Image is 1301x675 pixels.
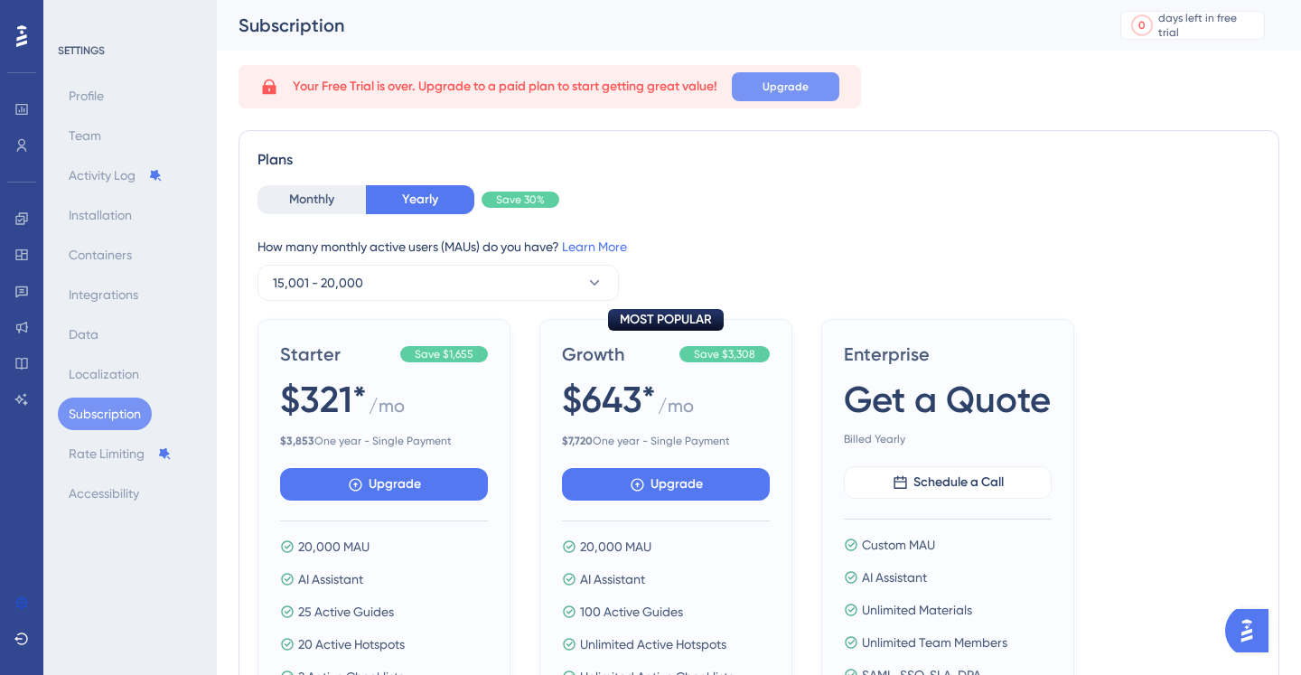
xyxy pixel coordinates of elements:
button: Upgrade [732,72,839,101]
span: 15,001 - 20,000 [273,272,363,294]
span: Your Free Trial is over. Upgrade to a paid plan to start getting great value! [293,76,717,98]
button: Upgrade [562,468,770,501]
div: MOST POPULAR [608,309,724,331]
button: Accessibility [58,477,150,510]
span: Custom MAU [862,534,935,556]
span: One year - Single Payment [280,434,488,448]
button: Activity Log [58,159,173,192]
div: SETTINGS [58,43,204,58]
span: / mo [658,393,694,427]
button: Rate Limiting [58,437,183,470]
b: $ 3,853 [280,435,314,447]
button: 15,001 - 20,000 [257,265,619,301]
span: One year - Single Payment [562,434,770,448]
button: Localization [58,358,150,390]
span: 20,000 MAU [298,536,370,558]
button: Monthly [257,185,366,214]
div: Plans [257,149,1260,171]
span: Save $3,308 [694,347,755,361]
span: Unlimited Materials [862,599,972,621]
span: Upgrade [369,473,421,495]
span: Growth [562,342,672,367]
button: Profile [58,80,115,112]
span: Starter [280,342,393,367]
button: Schedule a Call [844,466,1052,499]
div: 0 [1138,18,1146,33]
span: $643* [562,374,656,425]
span: Save 30% [496,192,545,207]
span: $321* [280,374,367,425]
span: Upgrade [650,473,703,495]
span: 20,000 MAU [580,536,651,558]
span: 20 Active Hotspots [298,633,405,655]
span: / mo [369,393,405,427]
button: Integrations [58,278,149,311]
span: Unlimited Active Hotspots [580,633,726,655]
button: Data [58,318,109,351]
span: 100 Active Guides [580,601,683,623]
span: Upgrade [763,80,809,94]
span: Enterprise [844,342,1052,367]
span: Schedule a Call [913,472,1004,493]
div: days left in free trial [1158,11,1259,40]
button: Containers [58,239,143,271]
span: Billed Yearly [844,432,1052,446]
button: Yearly [366,185,474,214]
span: AI Assistant [862,567,927,588]
span: AI Assistant [580,568,645,590]
button: Team [58,119,112,152]
button: Subscription [58,398,152,430]
span: Save $1,655 [415,347,473,361]
span: 25 Active Guides [298,601,394,623]
button: Upgrade [280,468,488,501]
div: Subscription [239,13,1075,38]
button: Installation [58,199,143,231]
span: AI Assistant [298,568,363,590]
span: Get a Quote [844,374,1051,425]
span: Unlimited Team Members [862,632,1007,653]
b: $ 7,720 [562,435,593,447]
iframe: UserGuiding AI Assistant Launcher [1225,604,1279,658]
div: How many monthly active users (MAUs) do you have? [257,236,1260,258]
a: Learn More [562,239,627,254]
